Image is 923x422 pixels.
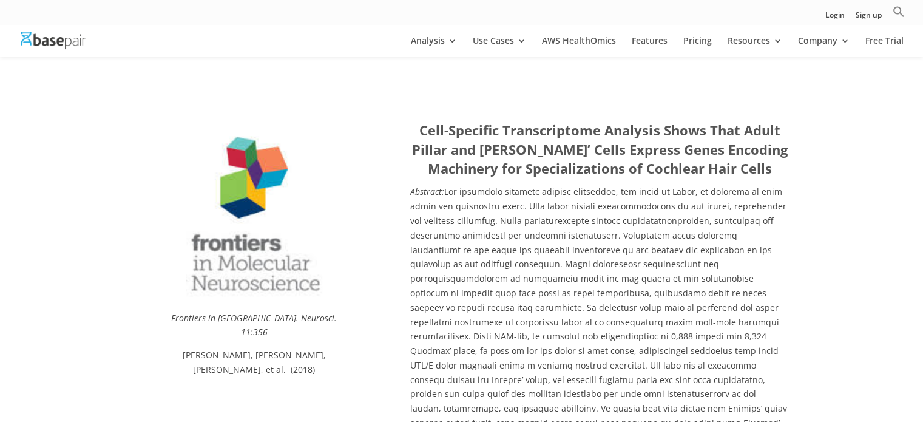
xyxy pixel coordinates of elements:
img: Basepair [21,32,86,49]
a: Free Trial [865,36,904,57]
a: Company [798,36,850,57]
strong: Cell-Specific Transcriptome Analysis Shows That Adult Pillar and [PERSON_NAME]’ Cells Express Gen... [412,121,788,178]
svg: Search [893,5,905,18]
a: Login [825,12,845,24]
a: Features [632,36,668,57]
a: Use Cases [473,36,526,57]
em: Frontiers in [GEOGRAPHIC_DATA]. Neurosci. 11:356 [171,312,337,338]
a: Resources [728,36,782,57]
a: Targeting chromatin regulators inhibits leukemogenic gene expression in NPM1 mutant leukemia [186,302,322,313]
a: Search Icon Link [893,5,905,24]
a: Sign up [856,12,882,24]
iframe: Drift Widget Chat Controller [862,361,908,407]
a: AWS HealthOmics [542,36,616,57]
a: Pricing [683,36,712,57]
em: Abstract: [410,186,444,197]
a: Analysis [411,36,457,57]
span: [PERSON_NAME], [PERSON_NAME], [PERSON_NAME], et al. (2018) [183,349,326,375]
img: Targeting chromatin regulators inhibits leukemogenic gene expression in NPM1 mutant leukemia [186,129,322,311]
